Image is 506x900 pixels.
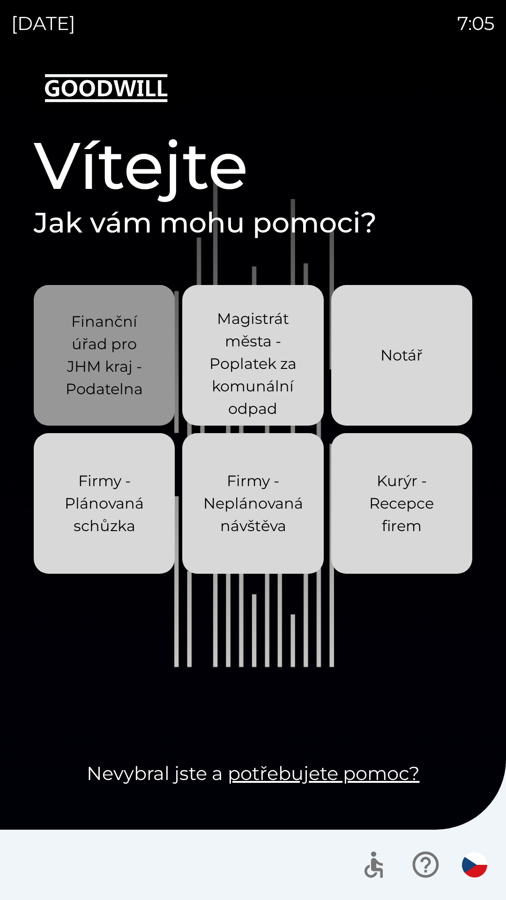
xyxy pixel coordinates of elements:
[182,285,323,426] button: Magistrát města - Poplatek za komunální odpad
[457,9,495,37] p: 7:05
[34,205,472,240] h2: Jak vám mohu pomoci?
[203,470,303,537] p: Firmy - Neplánovaná návštěva
[34,126,472,205] h1: Vítejte
[11,9,75,37] p: [DATE]
[56,470,152,537] p: Firmy - Plánovaná schůzka
[34,285,175,426] button: Finanční úřad pro JHM kraj - Podatelna
[56,310,152,400] p: Finanční úřad pro JHM kraj - Podatelna
[331,285,472,426] button: Notář
[34,433,175,574] button: Firmy - Plánovaná schůzka
[182,433,323,574] button: Firmy - Neplánovaná návštěva
[34,759,472,787] p: Nevybral jste a
[354,470,450,537] p: Kurýr - Recepce firem
[331,433,472,574] button: Kurýr - Recepce firem
[34,66,472,111] img: Logo
[205,307,301,420] p: Magistrát města - Poplatek za komunální odpad
[380,344,423,367] p: Notář
[462,852,487,877] img: cs flag
[228,762,420,785] a: potřebujete pomoc?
